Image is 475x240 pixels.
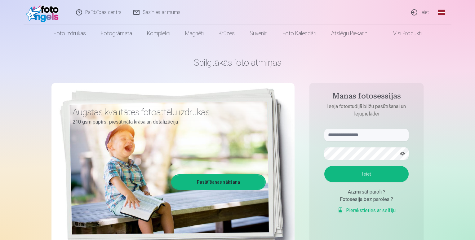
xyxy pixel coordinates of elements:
p: Ieeja fotostudijā bilžu pasūtīšanai un lejupielādei [318,103,415,118]
a: Fotogrāmata [93,25,140,42]
a: Pasūtīšanas sākšana [172,175,265,189]
a: Visi produkti [376,25,429,42]
a: Foto kalendāri [275,25,324,42]
h4: Manas fotosessijas [318,92,415,103]
div: Fotosesija bez paroles ? [324,196,409,203]
img: /fa1 [26,2,62,22]
p: 210 gsm papīrs, piesātināta krāsa un detalizācija [73,118,261,126]
h3: Augstas kvalitātes fotoattēlu izdrukas [73,107,261,118]
a: Suvenīri [242,25,275,42]
a: Komplekti [140,25,178,42]
a: Pierakstieties ar selfiju [337,207,396,214]
a: Krūzes [211,25,242,42]
a: Atslēgu piekariņi [324,25,376,42]
a: Foto izdrukas [46,25,93,42]
h1: Spilgtākās foto atmiņas [51,57,424,68]
div: Aizmirsāt paroli ? [324,188,409,196]
button: Ieiet [324,166,409,182]
a: Magnēti [178,25,211,42]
